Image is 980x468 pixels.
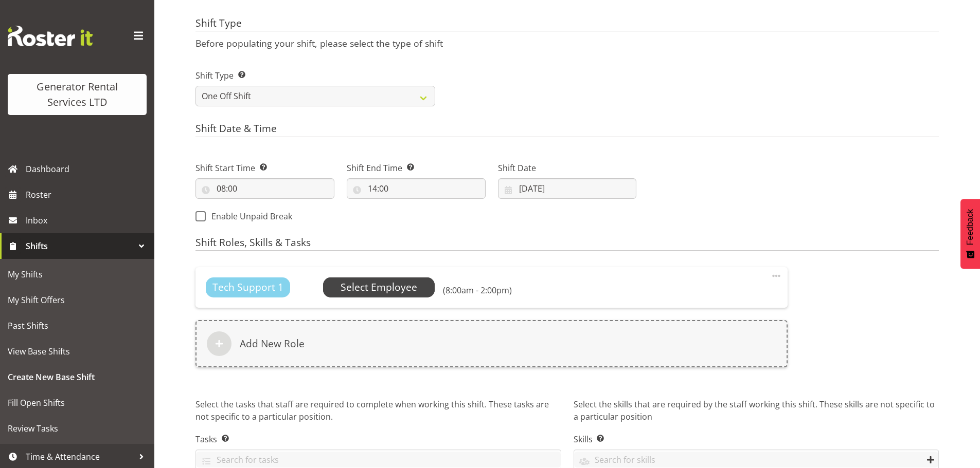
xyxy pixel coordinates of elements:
[195,237,939,251] h4: Shift Roles, Skills & Tasks
[240,338,305,350] h6: Add New Role
[195,162,334,174] label: Shift Start Time
[26,161,149,177] span: Dashboard
[347,178,486,199] input: Click to select...
[3,364,152,390] a: Create New Base Shift
[3,339,152,364] a: View Base Shifts
[8,292,147,308] span: My Shift Offers
[26,187,149,202] span: Roster
[195,69,435,82] label: Shift Type
[18,79,136,110] div: Generator Rental Services LTD
[195,433,561,445] label: Tasks
[195,38,939,49] p: Before populating your shift, please select the type of shift
[195,398,561,425] p: Select the tasks that staff are required to complete when working this shift. These tasks are not...
[498,178,637,199] input: Click to select...
[26,213,149,228] span: Inbox
[212,280,283,295] span: Tech Support 1
[8,395,147,410] span: Fill Open Shifts
[443,285,512,295] h6: (8:00am - 2:00pm)
[26,238,134,254] span: Shifts
[3,416,152,441] a: Review Tasks
[3,390,152,416] a: Fill Open Shifts
[574,452,939,467] input: Search for skills
[206,211,292,221] span: Enable Unpaid Break
[8,318,147,333] span: Past Shifts
[26,449,134,464] span: Time & Attendance
[8,344,147,359] span: View Base Shifts
[966,209,975,245] span: Feedback
[574,398,939,425] p: Select the skills that are required by the staff working this shift. These skills are not specifi...
[8,421,147,436] span: Review Tasks
[498,162,637,174] label: Shift Date
[341,280,417,295] span: Select Employee
[8,369,147,385] span: Create New Base Shift
[196,452,561,467] input: Search for tasks
[574,433,939,445] label: Skills
[347,162,486,174] label: Shift End Time
[195,178,334,199] input: Click to select...
[195,17,939,32] h4: Shift Type
[3,287,152,313] a: My Shift Offers
[3,313,152,339] a: Past Shifts
[960,199,980,269] button: Feedback - Show survey
[8,267,147,282] span: My Shifts
[3,261,152,287] a: My Shifts
[8,26,93,46] img: Rosterit website logo
[195,123,939,137] h4: Shift Date & Time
